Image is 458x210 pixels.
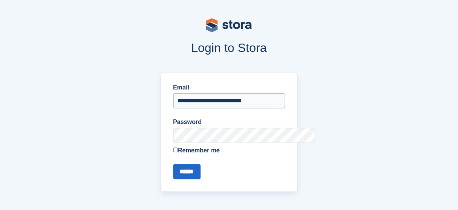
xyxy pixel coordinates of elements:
[173,118,285,127] label: Password
[58,41,400,55] h1: Login to Stora
[206,18,252,32] img: stora-logo-53a41332b3708ae10de48c4981b4e9114cc0af31d8433b30ea865607fb682f29.svg
[173,146,285,155] label: Remember me
[173,147,178,152] input: Remember me
[173,83,285,92] label: Email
